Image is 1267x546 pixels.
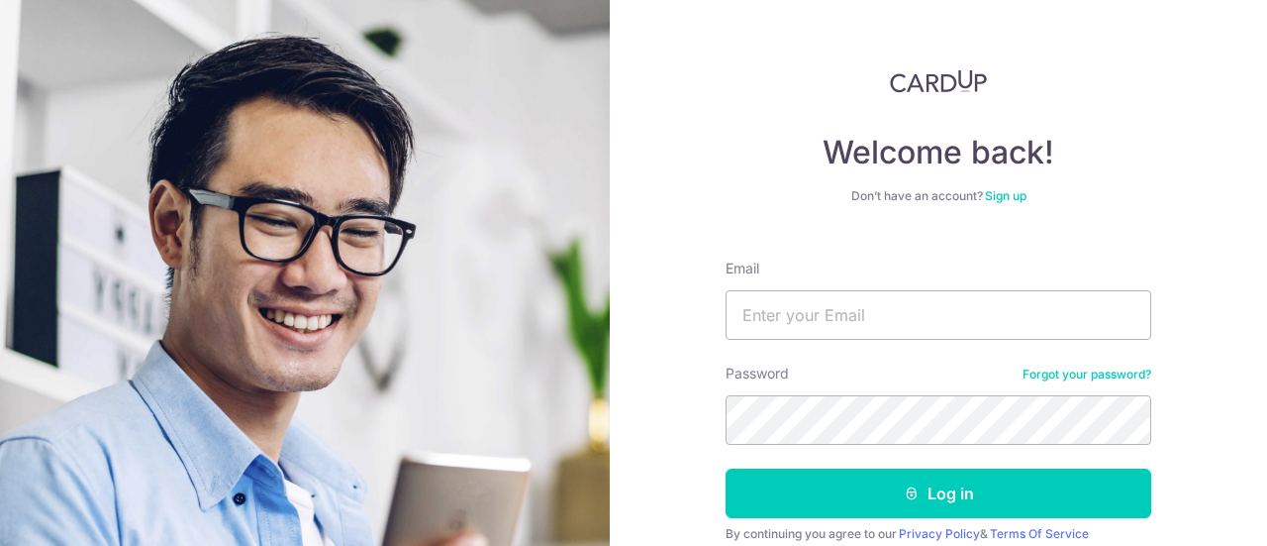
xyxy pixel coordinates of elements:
[726,290,1151,340] input: Enter your Email
[726,526,1151,542] div: By continuing you agree to our &
[726,133,1151,172] h4: Welcome back!
[899,526,980,541] a: Privacy Policy
[890,69,987,93] img: CardUp Logo
[1023,367,1151,382] a: Forgot your password?
[726,259,759,278] label: Email
[985,188,1026,203] a: Sign up
[726,469,1151,518] button: Log in
[726,364,789,383] label: Password
[726,188,1151,204] div: Don’t have an account?
[990,526,1089,541] a: Terms Of Service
